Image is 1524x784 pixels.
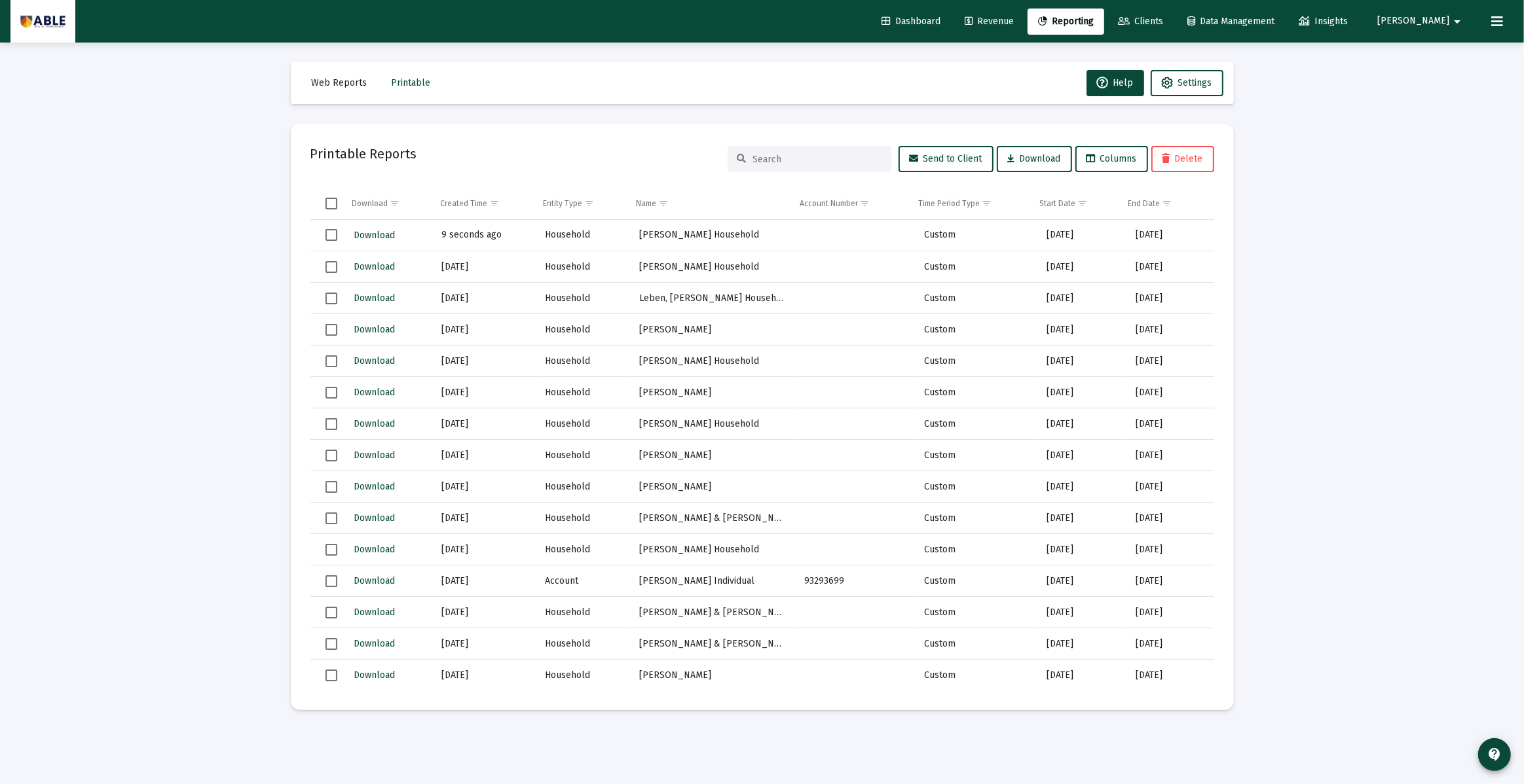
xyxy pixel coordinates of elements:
td: Column Entity Type [534,188,627,219]
span: Show filter options for column 'Time Period Type' [982,198,992,208]
button: Download [352,666,396,685]
div: Select row [325,387,337,399]
button: Download [352,477,396,496]
span: Revenue [965,16,1014,27]
td: Custom [915,346,1037,377]
td: [DATE] [432,471,536,503]
td: [DATE] [1126,597,1214,628]
span: Download [354,607,395,618]
div: Select row [325,575,337,587]
span: Printable [392,77,431,88]
div: Select row [325,512,337,524]
td: [DATE] [1037,377,1126,408]
td: [DATE] [1037,220,1126,251]
td: Household [536,346,630,377]
span: Help [1097,77,1134,88]
span: Download [354,575,395,586]
a: Revenue [954,9,1024,35]
button: Download [352,603,396,622]
td: [DATE] [1126,251,1214,283]
td: [DATE] [1037,565,1126,597]
td: [DATE] [1037,597,1126,628]
td: [PERSON_NAME] Household [630,251,796,283]
div: Select row [325,293,337,304]
mat-icon: arrow_drop_down [1449,9,1465,35]
td: Custom [915,628,1037,660]
a: Clients [1107,9,1174,35]
td: Custom [915,314,1037,346]
span: Show filter options for column 'Download' [390,198,400,208]
span: Reporting [1038,16,1094,27]
div: Name [636,198,656,209]
button: Web Reports [301,70,378,96]
div: Time Period Type [918,198,980,209]
td: Column Name [627,188,790,219]
div: Account Number [800,198,858,209]
span: Columns [1087,153,1137,164]
span: Show filter options for column 'Start Date' [1077,198,1087,208]
td: [PERSON_NAME] Individual [630,565,796,597]
div: Select row [325,544,337,556]
span: Download [354,450,395,461]
td: Household [536,660,630,691]
td: [DATE] [1126,283,1214,314]
button: Download [352,446,396,465]
td: [DATE] [432,660,536,691]
td: Household [536,377,630,408]
div: Select row [325,450,337,461]
td: Column Download [343,188,432,219]
td: [PERSON_NAME] & [PERSON_NAME] [630,503,796,534]
td: [DATE] [1126,314,1214,346]
a: Data Management [1177,9,1285,35]
td: Custom [915,283,1037,314]
button: Download [352,257,396,276]
td: [PERSON_NAME] [630,471,796,503]
span: Download [354,293,395,304]
td: [DATE] [432,346,536,377]
button: Delete [1151,146,1214,172]
td: [DATE] [1126,408,1214,440]
span: Download [354,387,395,398]
div: Select row [325,418,337,430]
div: Entity Type [543,198,582,209]
td: [PERSON_NAME] [630,660,796,691]
td: [PERSON_NAME] [630,377,796,408]
td: [DATE] [1037,251,1126,283]
td: [DATE] [1037,534,1126,565]
span: Download [354,261,395,272]
td: [DATE] [1037,408,1126,440]
td: Household [536,283,630,314]
td: [DATE] [432,534,536,565]
div: Select row [325,324,337,336]
td: [DATE] [1126,220,1214,251]
td: [DATE] [1037,283,1126,314]
td: [DATE] [1126,565,1214,597]
div: Select row [325,481,337,493]
span: Show filter options for column 'Created Time' [490,198,500,208]
div: Select all [325,198,337,209]
span: Download [354,481,395,492]
td: [DATE] [432,628,536,660]
mat-icon: contact_support [1487,747,1502,762]
div: Data grid [310,188,1214,690]
td: [PERSON_NAME] Household [630,408,796,440]
button: Download [352,226,396,245]
button: Settings [1151,70,1223,96]
button: Download [352,414,396,433]
td: Custom [915,534,1037,565]
button: [PERSON_NAME] [1362,8,1481,34]
h2: Printable Reports [310,143,417,164]
span: Download [1008,153,1061,164]
span: Download [354,544,395,555]
button: Help [1087,70,1144,96]
td: [DATE] [1126,503,1214,534]
button: Download [352,383,396,402]
td: Custom [915,503,1037,534]
td: Column Time Period Type [909,188,1030,219]
td: [PERSON_NAME] Household [630,220,796,251]
img: Dashboard [20,9,65,35]
td: [DATE] [432,314,536,346]
span: Download [354,355,395,366]
div: Created Time [441,198,488,209]
div: Select row [325,669,337,681]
